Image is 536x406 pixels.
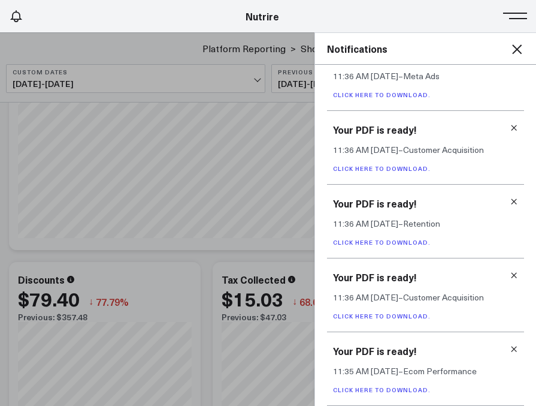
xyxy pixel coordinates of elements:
[333,197,518,210] h3: Your PDF is ready!
[398,291,484,303] span: – Customer Acquisition
[333,386,431,394] a: Click here to download.
[398,218,440,229] span: – Retention
[333,365,398,377] span: 11:35 AM [DATE]
[398,144,484,155] span: – Customer Acquisition
[333,164,431,173] a: Click here to download.
[333,218,398,229] span: 11:36 AM [DATE]
[246,10,279,23] a: Nutrire
[333,123,518,136] h3: Your PDF is ready!
[333,70,398,82] span: 11:36 AM [DATE]
[333,344,518,357] h3: Your PDF is ready!
[333,144,398,155] span: 11:36 AM [DATE]
[398,365,477,377] span: – Ecom Performance
[333,91,431,99] a: Click here to download.
[333,238,431,246] a: Click here to download.
[333,291,398,303] span: 11:36 AM [DATE]
[327,42,524,55] h2: Notifications
[333,312,431,320] a: Click here to download.
[398,70,440,82] span: – Meta Ads
[333,270,518,284] h3: Your PDF is ready!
